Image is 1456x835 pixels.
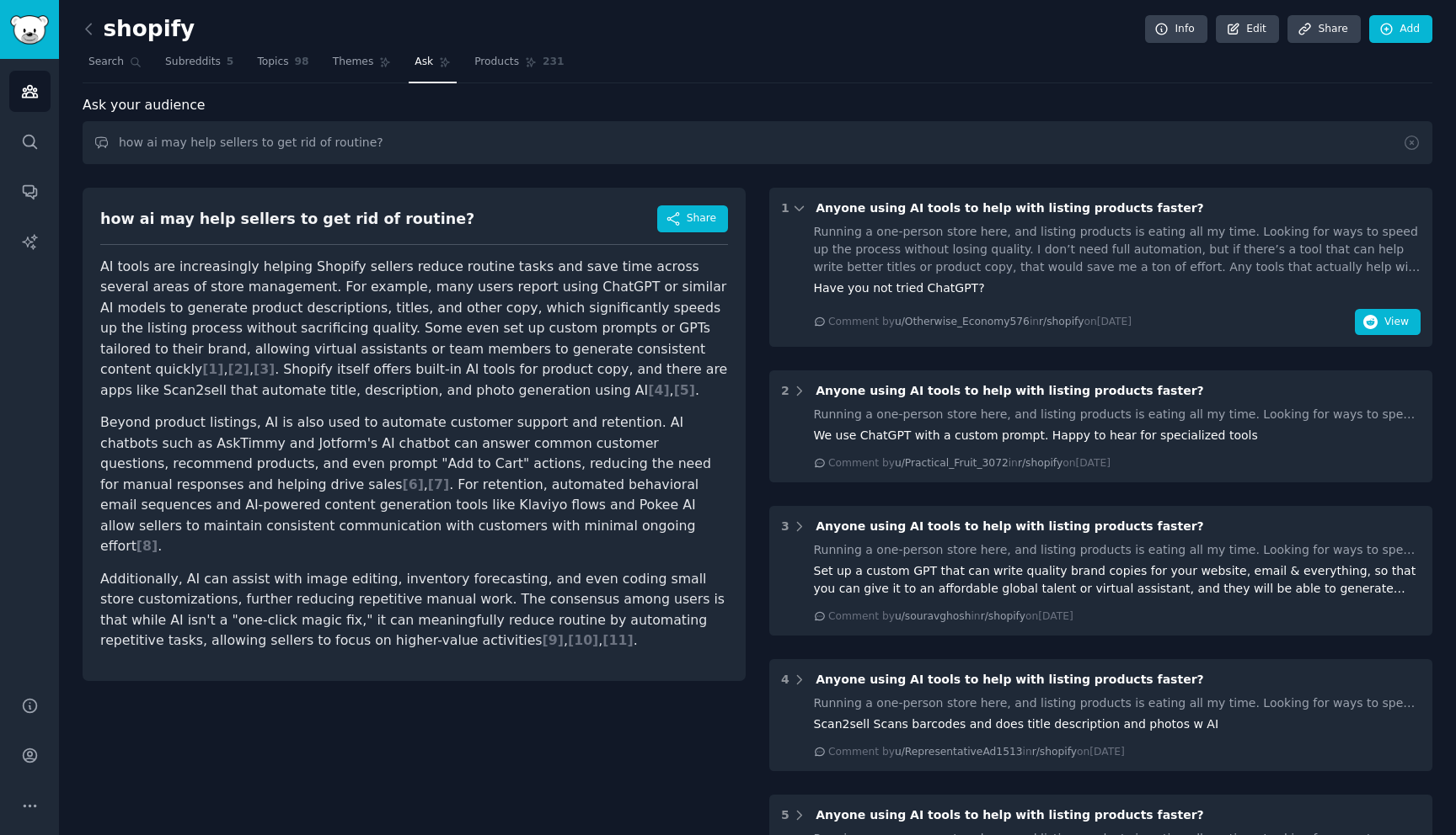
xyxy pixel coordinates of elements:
input: Ask this audience a question... [83,121,1432,164]
div: 4 [781,671,790,689]
span: r/shopify [981,610,1025,622]
a: View [1355,318,1421,332]
span: [ 6 ] [402,476,423,492]
a: Products231 [468,49,570,83]
a: Search [83,49,147,83]
span: [ 4 ] [648,382,669,398]
div: Running a one-person store here, and listing products is eating all my time. Looking for ways to ... [814,223,1421,276]
a: Share [1287,15,1360,44]
span: [ 7 ] [428,476,449,492]
p: Beyond product listings, AI is also used to automate customer support and retention. AI chatbots ... [100,412,728,557]
div: 3 [781,518,790,535]
span: [ 10 ] [568,632,598,648]
button: Share [657,205,728,232]
span: Topics [257,55,288,70]
span: Ask [415,55,433,70]
span: u/RepresentativeAd1513 [895,746,1023,758]
span: [ 9 ] [543,632,564,648]
a: Subreddits5 [159,49,239,83]
img: GummySearch logo [10,15,49,45]
p: Additionally, AI can assist with image editing, inventory forecasting, and even coding small stor... [100,569,728,652]
span: r/shopify [1032,746,1077,758]
span: r/shopify [1039,316,1084,327]
div: 5 [781,806,790,824]
a: Topics98 [251,49,314,83]
div: 2 [781,382,790,400]
span: Anyone using AI tools to help with listing products faster? [816,673,1203,686]
span: Search [88,55,124,70]
div: Running a one-person store here, and listing products is eating all my time. Looking for ways to ... [814,406,1421,423]
div: Running a one-person store here, and listing products is eating all my time. Looking for ways to ... [814,694,1421,712]
div: Comment by in on [DATE] [828,609,1073,625]
span: [ 5 ] [674,382,695,398]
div: Have you not tried ChatGPT? [814,279,1421,297]
div: Scan2sell Scans barcodes and does title description and photos w AI [814,715,1421,733]
p: AI tools are increasingly helping Shopify sellers reduce routine tasks and save time across sever... [100,257,728,402]
div: Running a one-person store here, and listing products is eating all my time. Looking for ways to ... [814,541,1421,559]
div: Comment by in on [DATE] [828,315,1132,330]
span: r/shopify [1018,457,1063,469]
a: Info [1145,15,1207,44]
a: Ask [409,49,457,83]
span: [ 2 ] [228,361,249,377]
span: Anyone using AI tools to help with listing products faster? [816,808,1203,822]
div: Set up a custom GPT that can write quality brand copies for your website, email & everything, so ... [814,562,1421,598]
div: 1 [781,199,790,217]
div: how ai may help sellers to get rid of routine? [100,209,474,230]
span: [ 8 ] [136,538,158,554]
span: [ 11 ] [602,632,633,648]
span: u/Otherwise_Economy576 [895,316,1030,327]
span: 98 [295,55,309,70]
span: Anyone using AI tools to help with listing products faster? [816,519,1203,533]
span: [ 1 ] [202,361,223,377]
h2: shopify [83,16,195,43]
div: We use ChatGPT with a custom prompt. Happy to hear for specialized tools [814,427,1421,444]
span: View [1384,315,1409,330]
a: Add [1369,15,1432,44]
span: Subreddits [165,55,221,70]
a: Themes [327,49,398,83]
span: 5 [227,55,234,70]
span: u/Practical_Fruit_3072 [895,457,1009,469]
span: Share [687,211,716,226]
div: Comment by in on [DATE] [828,456,1111,471]
div: Comment by in on [DATE] [828,745,1125,760]
span: Ask your audience [83,95,206,116]
span: u/souravghosh [895,610,972,622]
span: Anyone using AI tools to help with listing products faster? [816,384,1203,397]
span: Anyone using AI tools to help with listing products faster? [816,201,1203,215]
span: [ 3 ] [254,361,275,377]
span: Themes [333,55,374,70]
span: Products [474,55,519,70]
span: 231 [543,55,565,70]
button: View [1355,309,1421,336]
a: Edit [1216,15,1279,44]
